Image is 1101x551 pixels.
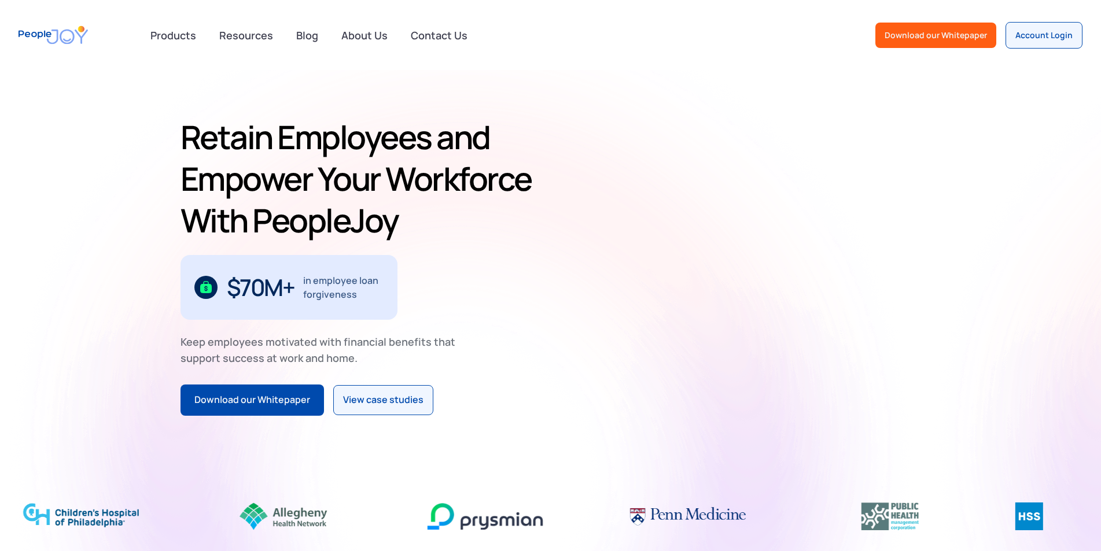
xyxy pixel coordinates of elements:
[333,385,433,415] a: View case studies
[343,393,424,408] div: View case studies
[181,384,324,416] a: Download our Whitepaper
[227,278,294,297] div: $70M+
[404,23,474,48] a: Contact Us
[143,24,203,47] div: Products
[875,23,996,48] a: Download our Whitepaper
[181,116,546,241] h1: Retain Employees and Empower Your Workforce With PeopleJoy
[1006,22,1082,49] a: Account Login
[289,23,325,48] a: Blog
[19,19,88,51] a: home
[334,23,395,48] a: About Us
[885,29,987,41] div: Download our Whitepaper
[1015,29,1073,41] div: Account Login
[181,334,465,366] div: Keep employees motivated with financial benefits that support success at work and home.
[181,255,397,320] div: 1 / 3
[303,273,384,301] div: in employee loan forgiveness
[212,23,280,48] a: Resources
[194,393,310,408] div: Download our Whitepaper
